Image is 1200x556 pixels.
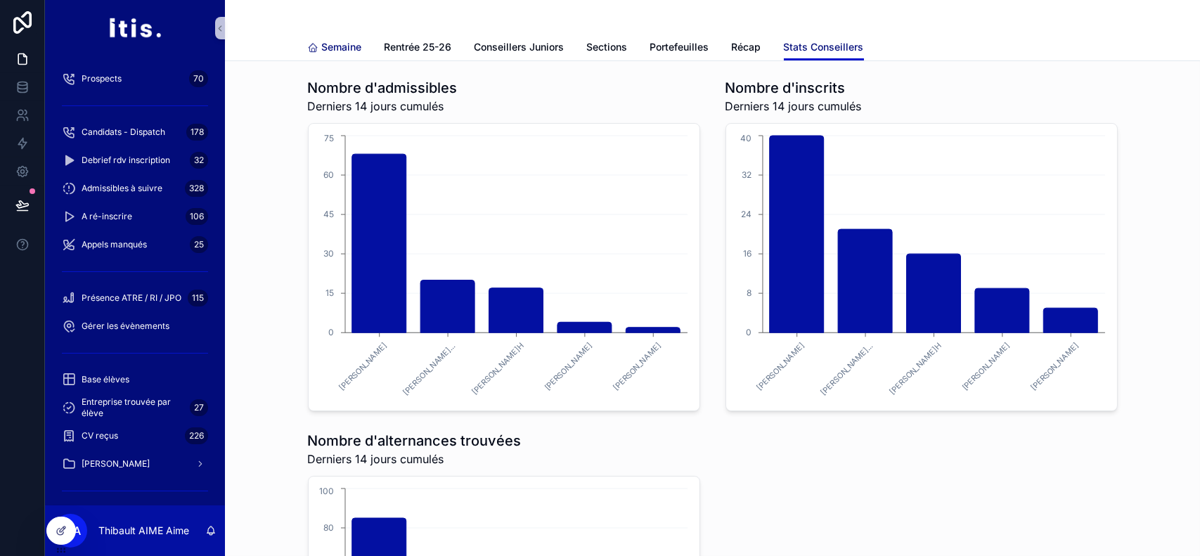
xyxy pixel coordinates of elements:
div: 178 [186,124,208,141]
div: 32 [190,152,208,169]
div: 115 [188,290,208,306]
p: Thibault AIME Aime [98,524,189,538]
span: Présence ATRE / RI / JPO [82,292,181,304]
div: 25 [190,236,208,253]
text: [PERSON_NAME]... [401,341,457,397]
tspan: 0 [746,328,751,338]
tspan: 75 [324,133,334,143]
img: App logo [108,17,161,39]
text: [PERSON_NAME] [611,341,663,393]
tspan: 45 [323,209,334,219]
div: chart [735,132,1109,402]
text: [PERSON_NAME] [337,341,389,393]
tspan: 24 [741,209,751,219]
span: Entreprise trouvée par élève [82,396,184,419]
text: [PERSON_NAME]H [887,341,943,396]
a: Portefeuilles [650,34,709,63]
a: Sections [587,34,628,63]
a: Entreprise trouvée par élève27 [53,395,217,420]
text: [PERSON_NAME]H [470,341,525,396]
tspan: 16 [743,248,751,259]
a: Prospects70 [53,66,217,91]
span: A ré-inscrire [82,211,132,222]
tspan: 40 [740,133,751,143]
span: [PERSON_NAME] [82,458,150,470]
a: Candidats - Dispatch178 [53,119,217,145]
span: Sections [587,40,628,54]
span: Prospects [82,73,122,84]
span: Candidats - Dispatch [82,127,165,138]
a: Rentrée 25-26 [385,34,452,63]
span: Stats Conseillers [784,40,864,54]
a: Récap [732,34,761,63]
span: Semaine [322,40,362,54]
span: Derniers 14 jours cumulés [308,451,522,467]
tspan: 8 [747,287,751,298]
a: CV reçus226 [53,423,217,448]
div: 226 [185,427,208,444]
span: CV reçus [82,430,118,441]
a: [PERSON_NAME] [53,451,217,477]
span: Admissibles à suivre [82,183,162,194]
text: [PERSON_NAME] [542,341,594,393]
div: scrollable content [45,56,225,505]
div: 27 [190,399,208,416]
h1: Nombre d'admissibles [308,78,458,98]
tspan: 15 [325,287,334,298]
tspan: 30 [323,248,334,259]
tspan: 100 [319,486,334,496]
tspan: 80 [323,522,334,533]
a: Gérer les évènements [53,313,217,339]
span: Récap [732,40,761,54]
span: Portefeuilles [650,40,709,54]
a: Présence ATRE / RI / JPO115 [53,285,217,311]
span: Rentrée 25-26 [385,40,452,54]
a: Appels manqués25 [53,232,217,257]
h1: Nombre d'inscrits [725,78,862,98]
div: 328 [185,180,208,197]
tspan: 32 [742,169,751,180]
span: Conseillers Juniors [475,40,564,54]
div: 106 [186,208,208,225]
text: [PERSON_NAME] [1028,341,1080,393]
div: chart [317,132,691,402]
span: Derniers 14 jours cumulés [725,98,862,115]
span: Gérer les évènements [82,321,169,332]
h1: Nombre d'alternances trouvées [308,431,522,451]
div: 70 [189,70,208,87]
tspan: 0 [328,328,334,338]
text: [PERSON_NAME] [754,341,806,393]
a: Semaine [308,34,362,63]
a: Debrief rdv inscription32 [53,148,217,173]
a: Base élèves [53,367,217,392]
a: Conseillers Juniors [475,34,564,63]
text: [PERSON_NAME] [960,341,1012,393]
span: Derniers 14 jours cumulés [308,98,458,115]
span: Debrief rdv inscription [82,155,170,166]
text: [PERSON_NAME]... [818,341,875,397]
span: Base élèves [82,374,129,385]
a: A ré-inscrire106 [53,204,217,229]
a: Admissibles à suivre328 [53,176,217,201]
span: Appels manqués [82,239,147,250]
a: Stats Conseillers [784,34,864,61]
tspan: 60 [323,169,334,180]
